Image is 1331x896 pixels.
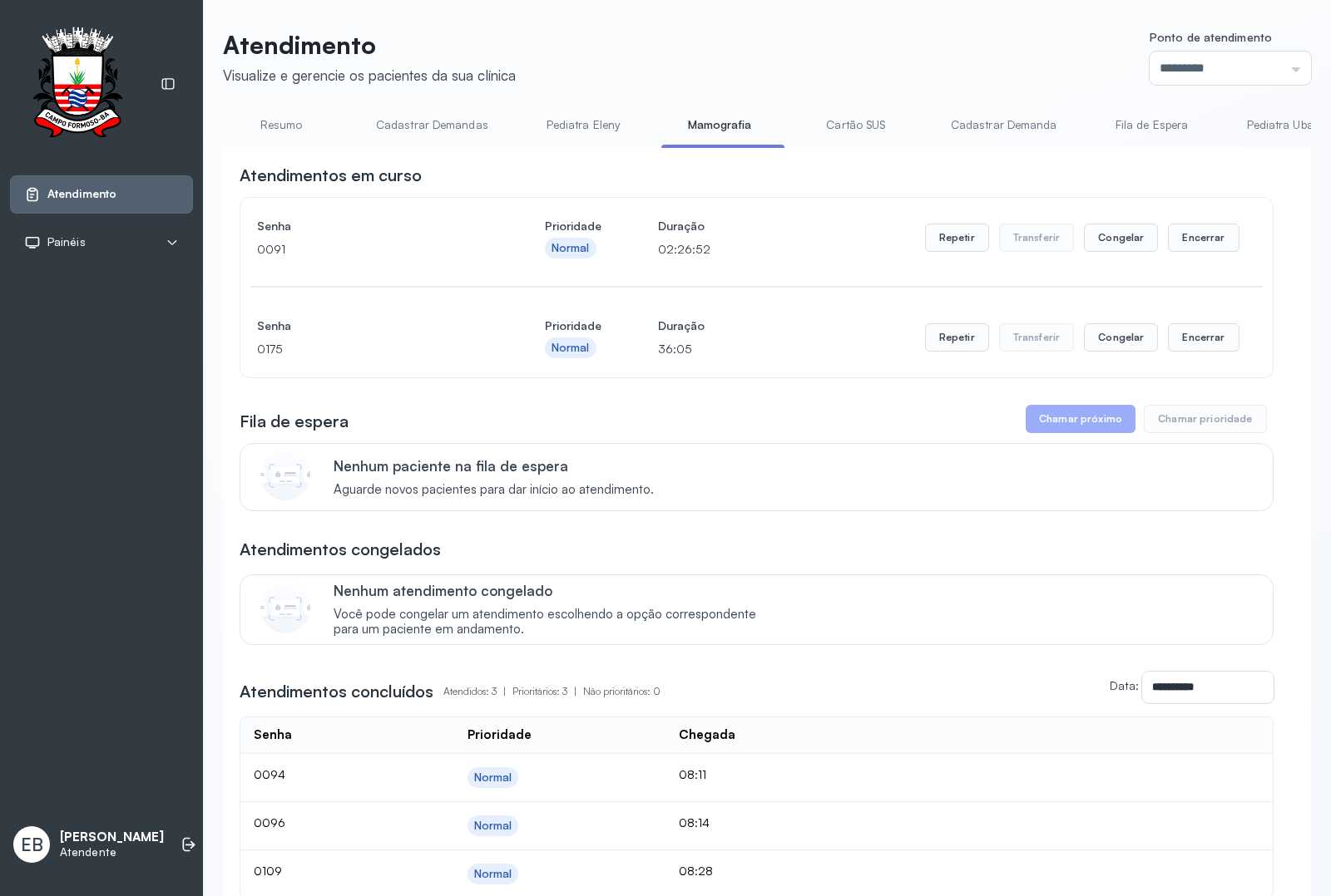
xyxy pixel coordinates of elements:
p: Prioritários: 3 [512,680,583,703]
h3: Atendimentos concluídos [240,680,433,703]
div: Visualize e gerencie os pacientes da sua clínica [223,66,516,84]
div: Senha [254,727,292,743]
img: Imagem de CalloutCard [260,583,310,633]
h4: Prioridade [545,214,601,238]
a: Pediatra Eleny [525,111,641,139]
img: Imagem de CalloutCard [260,450,310,500]
span: 08:14 [679,815,710,830]
p: Atendente [60,845,164,859]
span: Atendimento [47,187,116,201]
div: Normal [474,867,512,881]
a: Mamografia [661,111,778,139]
img: Logotipo do estabelecimento [17,27,137,142]
p: 36:05 [658,337,705,361]
p: Nenhum paciente na fila de espera [334,457,654,475]
a: Atendimento [24,186,179,203]
span: 08:11 [679,767,706,781]
div: Normal [552,341,590,355]
p: Nenhum atendimento congelado [334,582,774,599]
a: Resumo [223,111,339,139]
button: Encerrar [1168,323,1239,352]
h3: Atendimentos congelados [240,538,441,561]
span: Aguarde novos pacientes para dar início ao atendimento. [334,482,654,498]
span: Ponto de atendimento [1150,30,1272,44]
h4: Duração [658,314,705,337]
p: Não prioritários: 0 [583,680,661,703]
button: Chamar prioridade [1144,405,1267,433]
span: | [503,685,506,697]
a: Cartão SUS [798,111,914,139]
div: Chegada [679,727,735,743]
label: Data: [1110,678,1139,692]
p: 02:26:52 [658,238,710,261]
a: Fila de Espera [1094,111,1210,139]
h4: Senha [257,314,488,337]
h3: Atendimentos em curso [240,164,422,187]
h4: Senha [257,214,488,238]
button: Chamar próximo [1026,405,1136,433]
p: Atendimento [223,30,516,60]
button: Repetir [925,224,989,252]
span: 0109 [254,864,282,878]
span: Você pode congelar um atendimento escolhendo a opção correspondente para um paciente em andamento. [334,607,774,638]
span: Painéis [47,235,86,249]
button: Repetir [925,323,989,352]
button: Congelar [1084,224,1158,252]
div: Normal [552,241,590,255]
span: 08:28 [679,864,713,878]
span: 0094 [254,767,285,781]
a: Cadastrar Demandas [359,111,505,139]
p: [PERSON_NAME] [60,830,164,845]
h4: Duração [658,214,710,238]
h4: Prioridade [545,314,601,337]
button: Congelar [1084,323,1158,352]
span: 0096 [254,815,285,830]
h3: Fila de espera [240,410,349,433]
div: Normal [474,819,512,833]
button: Encerrar [1168,224,1239,252]
button: Transferir [999,224,1075,252]
span: | [574,685,576,697]
div: Prioridade [468,727,532,743]
a: Cadastrar Demanda [934,111,1074,139]
p: 0175 [257,337,488,361]
div: Normal [474,770,512,785]
p: 0091 [257,238,488,261]
button: Transferir [999,323,1075,352]
p: Atendidos: 3 [443,680,512,703]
